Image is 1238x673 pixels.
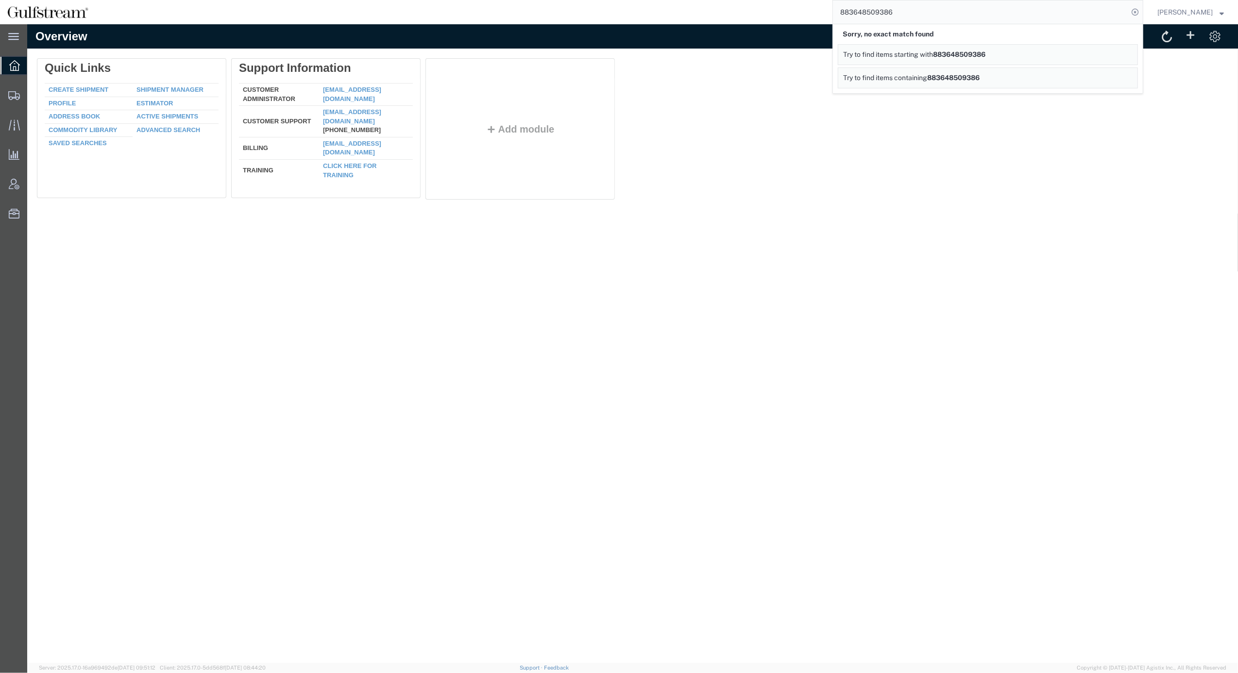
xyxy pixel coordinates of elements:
a: Address Book [21,88,73,96]
a: Saved Searches [21,115,80,122]
div: Sorry, no exact match found [838,24,1138,44]
td: Customer Administrator [212,59,292,82]
a: Commodity Library [21,102,90,109]
input: Search for shipment number, reference number [833,0,1128,24]
span: Carrie Black [1157,7,1213,17]
a: [EMAIL_ADDRESS][DOMAIN_NAME] [296,62,354,78]
button: [PERSON_NAME] [1157,6,1224,18]
td: Training [212,135,292,155]
span: [DATE] 09:51:12 [118,665,155,671]
td: Customer Support [212,82,292,113]
span: Copyright © [DATE]-[DATE] Agistix Inc., All Rights Reserved [1077,664,1226,672]
button: Add module [456,100,530,110]
span: Server: 2025.17.0-16a969492de [39,665,155,671]
a: Shipment Manager [109,62,176,69]
span: Try to find items starting with [843,50,933,58]
span: [DATE] 08:44:20 [225,665,266,671]
span: Try to find items containing [843,74,927,82]
span: 883648509386 [933,50,985,58]
td: [PHONE_NUMBER] [292,82,386,113]
a: Estimator [109,75,146,83]
a: Click here for training [296,138,350,154]
a: Profile [21,75,49,83]
span: Client: 2025.17.0-5dd568f [160,665,266,671]
a: Active Shipments [109,88,171,96]
img: logo [7,5,89,19]
a: Feedback [544,665,569,671]
a: Advanced Search [109,102,173,109]
a: Support [520,665,544,671]
td: Billing [212,113,292,135]
span: 883648509386 [927,74,980,82]
a: [EMAIL_ADDRESS][DOMAIN_NAME] [296,116,354,132]
a: [EMAIL_ADDRESS][DOMAIN_NAME] [296,84,354,101]
div: Support Information [212,37,386,50]
iframe: FS Legacy Container [27,24,1238,663]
